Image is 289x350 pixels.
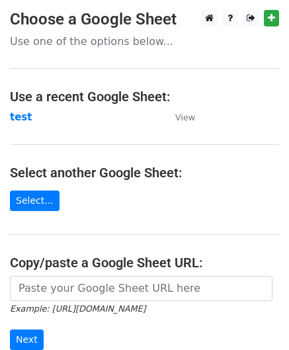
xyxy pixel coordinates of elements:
h4: Use a recent Google Sheet: [10,89,279,105]
small: Example: [URL][DOMAIN_NAME] [10,304,145,314]
input: Paste your Google Sheet URL here [10,276,272,301]
a: test [10,111,32,123]
a: Select... [10,191,60,211]
h4: Copy/paste a Google Sheet URL: [10,255,279,271]
h3: Choose a Google Sheet [10,10,279,29]
h4: Select another Google Sheet: [10,165,279,181]
p: Use one of the options below... [10,34,279,48]
input: Next [10,329,44,350]
a: View [162,111,195,123]
small: View [175,112,195,122]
